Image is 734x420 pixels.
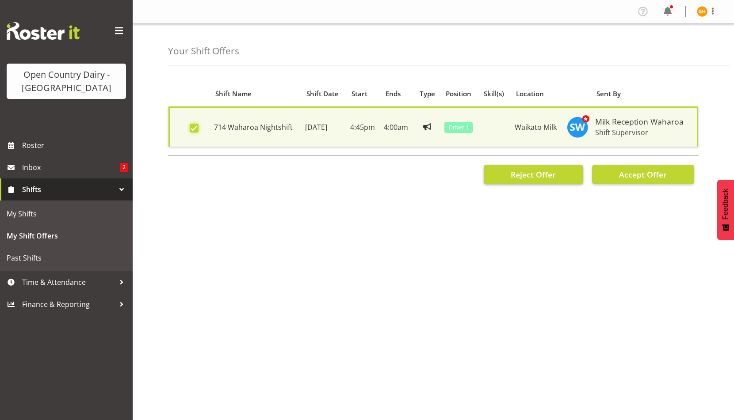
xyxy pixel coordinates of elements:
[15,68,117,95] div: Open Country Dairy - [GEOGRAPHIC_DATA]
[22,183,115,196] span: Shifts
[2,225,130,247] a: My Shift Offers
[22,161,120,174] span: Inbox
[7,229,126,242] span: My Shift Offers
[595,117,690,126] h5: Milk Reception Waharoa
[215,89,252,99] span: Shift Name
[484,89,504,99] span: Skill(s)
[511,106,563,147] td: Waikato Milk
[511,169,556,180] span: Reject Offer
[619,169,667,180] span: Accept Offer
[717,180,734,240] button: Feedback - Show survey
[697,6,707,17] img: graham-houghton8496.jpg
[7,251,126,265] span: Past Shifts
[7,22,80,40] img: Rosterit website logo
[420,89,435,99] span: Type
[302,106,347,147] td: [DATE]
[22,139,128,152] span: Roster
[120,163,128,172] span: 2
[386,89,401,99] span: Ends
[347,106,380,147] td: 4:45pm
[2,247,130,269] a: Past Shifts
[2,203,130,225] a: My Shifts
[484,165,583,184] button: Reject Offer
[352,89,367,99] span: Start
[210,106,302,147] td: 714 Waharoa Nightshift
[567,117,588,138] img: steve-webb7510.jpg
[596,89,621,99] span: Sent By
[592,165,694,184] button: Accept Offer
[446,89,471,99] span: Position
[595,128,690,137] p: Shift Supervisor
[7,207,126,220] span: My Shifts
[306,89,339,99] span: Shift Date
[22,276,115,289] span: Time & Attendance
[516,89,544,99] span: Location
[22,298,115,311] span: Finance & Reporting
[722,189,730,219] span: Feedback
[380,106,413,147] td: 4:00am
[168,46,239,56] h4: Your Shift Offers
[449,123,469,132] span: Driver 1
